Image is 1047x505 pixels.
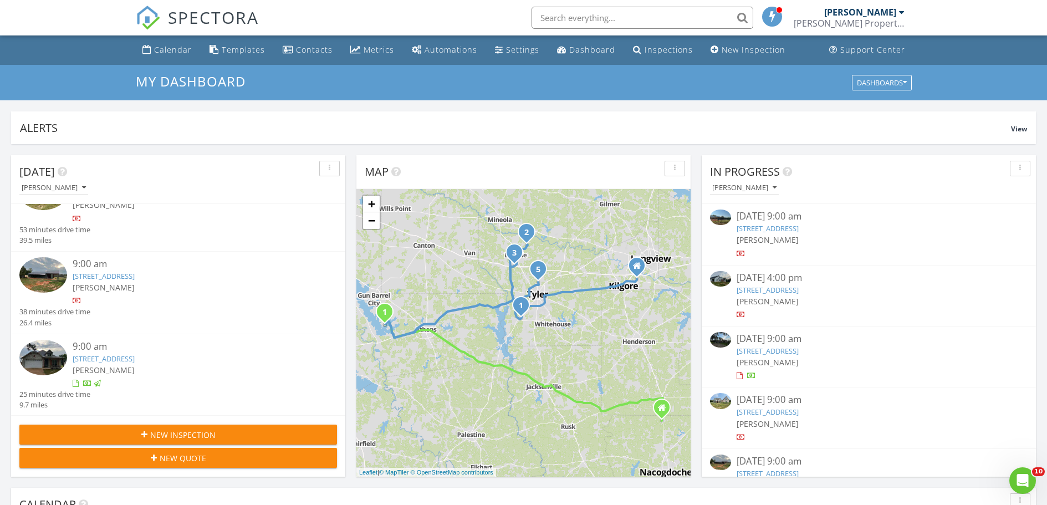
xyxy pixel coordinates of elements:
a: Calendar [138,40,196,60]
span: In Progress [710,164,780,179]
div: New Inspection [722,44,785,55]
button: New Quote [19,448,337,468]
div: 25 minutes drive time [19,389,90,400]
a: Settings [491,40,544,60]
span: New Inspection [150,429,216,441]
span: [DATE] [19,164,55,179]
a: [STREET_ADDRESS] [737,407,799,417]
div: [DATE] 4:00 pm [737,271,1002,285]
a: Zoom in [363,196,380,212]
div: 14376 County Rd 433, Tyler, TX 75706 [514,252,521,259]
i: 2 [524,229,529,237]
span: 10 [1032,467,1045,476]
div: 53 minutes drive time [19,225,90,235]
div: [DATE] 9:00 am [737,455,1002,468]
button: [PERSON_NAME] [19,181,88,196]
a: Automations (Basic) [407,40,482,60]
a: Metrics [346,40,399,60]
img: 9356709%2Fcover_photos%2FymyxVkYvaJHAPaQTRgnJ%2Fsmall.jpg [19,340,67,375]
a: [DATE] 9:00 am [STREET_ADDRESS] [PERSON_NAME] [710,332,1028,381]
a: [STREET_ADDRESS] [73,354,135,364]
div: 156 James Road, Kilgore Tx 75662 [637,266,643,272]
button: [PERSON_NAME] [710,181,779,196]
div: [DATE] 9:00 am [737,210,1002,223]
a: Zoom out [363,212,380,229]
a: [STREET_ADDRESS] [73,271,135,281]
span: Map [365,164,389,179]
a: [DATE] 9:00 am [STREET_ADDRESS] [PERSON_NAME] [710,455,1028,504]
div: Settings [506,44,539,55]
img: 9371874%2Fcover_photos%2FdqvtHgVfZjSRzd3H5gxN%2Fsmall.jpg [710,455,731,470]
span: [PERSON_NAME] [737,357,799,368]
span: My Dashboard [136,72,246,90]
a: © OpenStreetMap contributors [411,469,493,476]
i: 3 [512,249,517,257]
span: [PERSON_NAME] [737,296,799,307]
a: Dashboard [553,40,620,60]
div: 8696 County Rd 35, Tyler, TX 75706 [538,269,545,276]
a: © MapTiler [379,469,409,476]
span: New Quote [160,452,206,464]
div: Contacts [296,44,333,55]
span: [PERSON_NAME] [73,365,135,375]
span: [PERSON_NAME] [73,282,135,293]
button: Dashboards [852,75,912,90]
a: New Inspection [706,40,790,60]
i: 5 [536,266,540,274]
a: SPECTORA [136,15,259,38]
a: [STREET_ADDRESS] [737,468,799,478]
div: Dashboard [569,44,615,55]
div: Automations [425,44,477,55]
div: 39.5 miles [19,235,90,246]
div: Vaden Property Inspections@gmail.com [794,18,905,29]
a: [STREET_ADDRESS] [737,346,799,356]
a: [DATE] 9:00 am [STREET_ADDRESS] [PERSON_NAME] [710,210,1028,259]
i: 1 [382,309,387,317]
span: [PERSON_NAME] [737,234,799,245]
iframe: Intercom live chat [1009,467,1036,494]
span: SPECTORA [168,6,259,29]
div: 19987 County Rd 4106, Lindale, TX 75771 [527,232,533,238]
div: Alerts [20,120,1011,135]
a: [DATE] 4:00 pm [STREET_ADDRESS] [PERSON_NAME] [710,271,1028,320]
div: 200 Bushwhacker Dr, Mabank, TX 75156 [385,312,391,318]
div: 38 minutes drive time [19,307,90,317]
a: Leaflet [359,469,377,476]
a: [STREET_ADDRESS] [737,285,799,295]
a: 9:00 am [STREET_ADDRESS] [PERSON_NAME] 25 minutes drive time 9.7 miles [19,340,337,411]
div: Dashboards [857,79,907,86]
div: 9.7 miles [19,400,90,410]
a: Support Center [825,40,910,60]
a: [STREET_ADDRESS] [737,223,799,233]
a: Inspections [629,40,697,60]
div: 26.4 miles [19,318,90,328]
img: 9355900%2Fcover_photos%2Fs9pSqeok6JemOXklbu7S%2Fsmall.jpg [710,271,731,287]
div: [PERSON_NAME] [22,184,86,192]
div: [DATE] 9:00 am [737,332,1002,346]
div: 9:00 am [73,257,311,271]
div: Calendar [154,44,192,55]
a: Templates [205,40,269,60]
span: [PERSON_NAME] [73,200,135,210]
div: | [356,468,496,477]
img: 9316111%2Fcover_photos%2FE6YtiAABVq0Pif5BrZxd%2Fsmall.jpg [710,332,731,348]
div: 15630 Stampede Run, Tyler, TX 75703 [521,305,528,312]
img: 9307382%2Fcover_photos%2FTRSzbyGllUJ2sjGQ1C1G%2Fsmall.jpg [710,210,731,225]
div: Templates [222,44,265,55]
span: [PERSON_NAME] [737,419,799,429]
i: 1 [519,302,523,310]
div: Metrics [364,44,394,55]
button: New Inspection [19,425,337,445]
div: 119 Cr 9152, Nacogodoches Tx 75964 [662,407,668,414]
div: Inspections [645,44,693,55]
input: Search everything... [532,7,753,29]
div: Support Center [840,44,905,55]
a: [DATE] 9:00 am [STREET_ADDRESS] [PERSON_NAME] [710,393,1028,442]
img: The Best Home Inspection Software - Spectora [136,6,160,30]
a: 9:00 am [STREET_ADDRESS] [PERSON_NAME] 38 minutes drive time 26.4 miles [19,257,337,328]
div: 9:00 am [73,340,311,354]
div: [PERSON_NAME] [824,7,896,18]
div: [DATE] 9:00 am [737,393,1002,407]
img: 9371877%2Fcover_photos%2F7zoBP99GTPEQZbTyPT1x%2Fsmall.jpg [710,393,731,409]
div: [PERSON_NAME] [712,184,777,192]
